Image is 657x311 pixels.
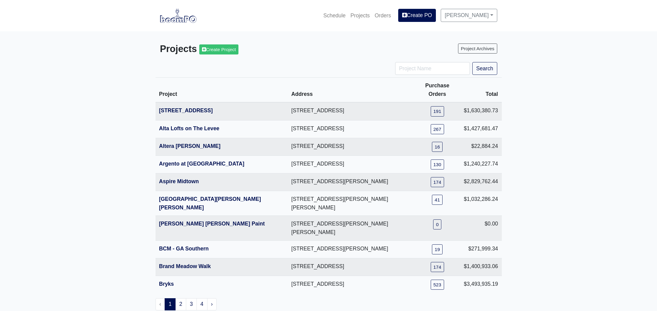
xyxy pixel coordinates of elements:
th: Address [288,78,414,103]
a: 130 [431,159,444,169]
td: $1,400,933.06 [460,258,502,276]
td: $271,999.34 [460,240,502,258]
a: Schedule [321,9,348,22]
td: $3,493,935.19 [460,276,502,293]
th: Project [156,78,288,103]
td: [STREET_ADDRESS][PERSON_NAME] [288,240,414,258]
a: [PERSON_NAME] [PERSON_NAME] Paint [159,221,265,227]
a: Projects [348,9,372,22]
a: 4 [197,298,207,310]
a: Altera [PERSON_NAME] [159,143,221,149]
a: Aspire Midtown [159,178,199,184]
td: $1,240,227.74 [460,155,502,173]
td: $22,884.24 [460,138,502,155]
span: 1 [165,298,176,310]
a: 19 [432,244,443,254]
td: $1,032,286.24 [460,191,502,216]
td: $0.00 [460,216,502,240]
th: Purchase Orders [414,78,460,103]
td: [STREET_ADDRESS] [288,155,414,173]
a: Brand Meadow Walk [159,263,211,269]
td: [STREET_ADDRESS] [288,258,414,276]
td: $1,427,681.47 [460,120,502,138]
a: Orders [372,9,393,22]
a: Project Archives [458,44,497,54]
td: [STREET_ADDRESS][PERSON_NAME] [288,173,414,191]
img: boomPO [160,9,197,23]
a: Next » [207,298,217,310]
a: 174 [431,262,444,272]
td: [STREET_ADDRESS] [288,102,414,120]
li: « Previous [156,298,165,310]
a: 2 [175,298,186,310]
button: Search [472,62,497,75]
a: [GEOGRAPHIC_DATA][PERSON_NAME][PERSON_NAME] [159,196,261,211]
a: [STREET_ADDRESS] [159,107,213,114]
a: Create Project [199,44,238,54]
a: 0 [433,219,441,229]
a: 41 [432,195,443,205]
td: [STREET_ADDRESS] [288,120,414,138]
a: Bryks [159,281,174,287]
a: Alta Lofts on The Levee [159,125,219,131]
a: 16 [432,142,443,152]
td: $1,630,380.73 [460,102,502,120]
a: 267 [431,124,444,134]
a: Create PO [398,9,436,22]
td: [STREET_ADDRESS][PERSON_NAME][PERSON_NAME] [288,216,414,240]
a: 191 [431,106,444,116]
input: Project Name [395,62,470,75]
a: 3 [186,298,197,310]
th: Total [460,78,502,103]
a: Argento at [GEOGRAPHIC_DATA] [159,161,245,167]
a: [PERSON_NAME] [441,9,497,22]
td: $2,829,762.44 [460,173,502,191]
a: 523 [431,280,444,290]
td: [STREET_ADDRESS][PERSON_NAME][PERSON_NAME] [288,191,414,216]
a: 174 [431,177,444,187]
td: [STREET_ADDRESS] [288,276,414,293]
a: BCM - GA Southern [159,246,209,252]
h3: Projects [160,44,324,55]
td: [STREET_ADDRESS] [288,138,414,155]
